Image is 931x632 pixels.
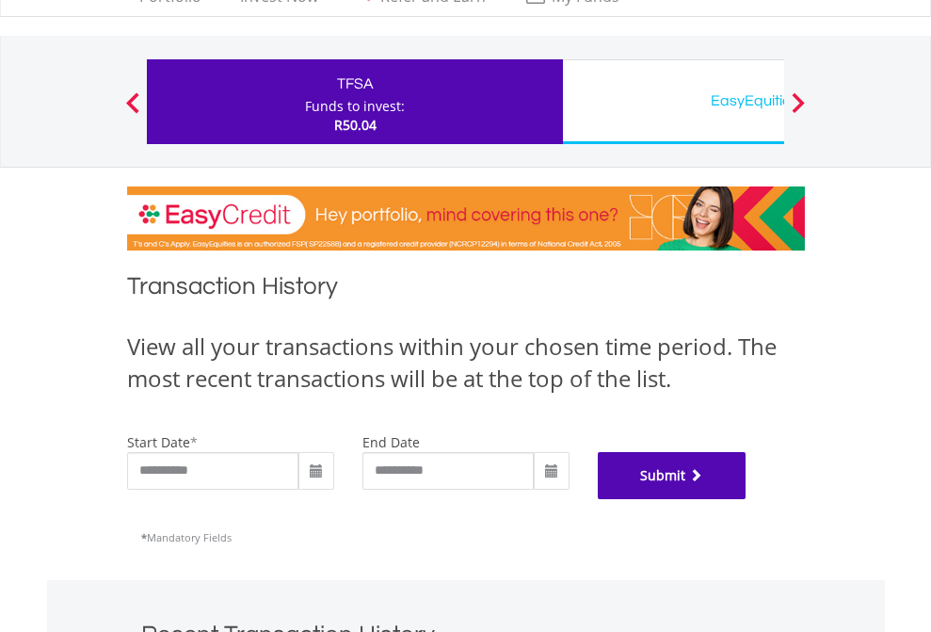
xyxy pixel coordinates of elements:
div: View all your transactions within your chosen time period. The most recent transactions will be a... [127,331,805,396]
div: Funds to invest: [305,97,405,116]
img: EasyCredit Promotion Banner [127,186,805,251]
label: start date [127,433,190,451]
label: end date [362,433,420,451]
span: Mandatory Fields [141,530,232,544]
div: TFSA [158,71,552,97]
button: Next [779,102,817,121]
h1: Transaction History [127,269,805,312]
button: Submit [598,452,746,499]
button: Previous [114,102,152,121]
span: R50.04 [334,116,377,134]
